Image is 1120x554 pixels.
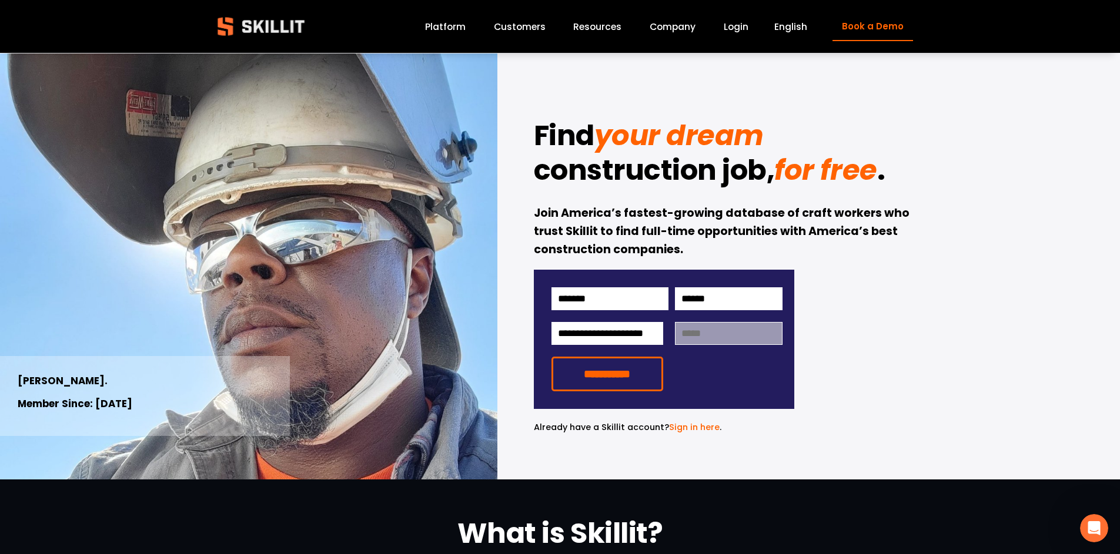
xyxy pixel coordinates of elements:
[425,19,466,35] a: Platform
[18,374,108,388] strong: [PERSON_NAME].
[534,421,794,434] p: .
[774,150,877,190] em: for free
[573,20,621,33] span: Resources
[534,421,669,433] span: Already have a Skillit account?
[534,205,912,257] strong: Join America’s fastest-growing database of craft workers who trust Skillit to find full-time oppo...
[774,19,807,35] div: language picker
[724,19,748,35] a: Login
[669,421,720,433] a: Sign in here
[594,116,764,155] em: your dream
[833,12,912,41] a: Book a Demo
[573,19,621,35] a: folder dropdown
[534,150,775,190] strong: construction job,
[1080,514,1108,542] iframe: Intercom live chat
[457,513,663,553] strong: What is Skillit?
[18,397,132,411] strong: Member Since: [DATE]
[494,19,546,35] a: Customers
[774,20,807,33] span: English
[208,9,315,44] img: Skillit
[650,19,696,35] a: Company
[877,150,885,190] strong: .
[534,116,594,155] strong: Find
